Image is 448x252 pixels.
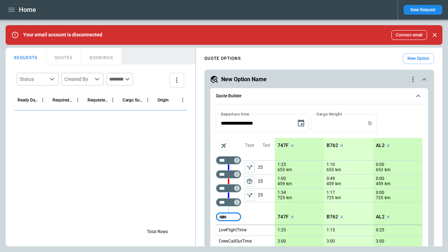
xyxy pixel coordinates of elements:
[258,175,275,188] p: 25
[376,142,385,148] p: AL2
[258,189,275,202] p: 25
[327,176,335,181] p: 0:49
[327,239,335,244] p: 3:00
[278,142,289,148] p: 747F
[376,176,384,181] p: 0:00
[23,32,102,38] p: Your email account is disconnected
[210,75,428,84] button: New Option Namequote-option-actions
[244,162,255,173] span: Type of sector
[335,195,341,201] p: km
[147,229,169,235] p: Total Rows:
[216,198,241,206] div: Too short
[327,227,335,233] p: 1:15
[409,75,417,84] div: quote-option-actions
[376,162,384,167] p: 0:00
[327,142,338,148] p: B762
[258,161,275,174] p: 25
[219,238,252,244] p: CrewCallOutTime
[278,214,289,220] p: 747F
[6,48,46,64] button: REQUESTS
[244,162,255,173] button: left aligned
[278,181,285,187] p: 459
[376,167,383,173] p: 653
[385,181,391,187] p: km
[278,239,286,244] p: 3:00
[46,48,81,64] button: QUOTES
[157,98,169,103] div: Origin
[278,162,286,167] p: 1:25
[335,167,341,173] p: km
[286,167,292,173] p: km
[385,167,391,173] p: km
[216,184,241,192] div: Too short
[244,176,255,187] span: Type of sector
[327,167,334,173] p: 653
[244,190,255,201] button: left aligned
[278,176,286,181] p: 1:00
[385,195,391,201] p: km
[403,53,434,64] button: New Option
[316,111,342,117] label: Cargo Weight
[278,227,286,233] p: 1:25
[216,156,241,164] div: Too short
[327,190,335,195] p: 1:17
[52,98,73,103] div: Required Date & Time (UTC)
[327,195,334,201] p: 725
[262,142,270,148] p: Taxi
[391,30,427,40] button: Connect email
[376,181,383,187] p: 459
[376,227,384,233] p: 0:25
[216,94,241,98] h6: Quote Builder
[19,6,36,14] h1: Home
[327,214,338,220] p: B762
[221,76,267,83] h5: New Option Name
[404,5,442,15] button: New Request
[278,195,285,201] p: 725
[244,190,255,201] span: Type of sector
[219,227,246,233] p: LiveFlightTime
[278,190,286,195] p: 1:34
[216,88,422,104] button: Quote Builder
[216,170,241,178] div: Too short
[87,98,108,103] div: Requested Route
[327,162,335,167] p: 1:10
[376,239,384,244] p: 3:00
[64,76,92,83] div: Created By
[221,111,250,117] label: Departure time
[81,48,122,64] button: BOOKINGS
[17,98,38,103] div: Ready Date & Time (UTC)
[216,213,241,221] div: Too short
[335,181,341,187] p: km
[327,181,334,187] p: 459
[286,181,292,187] p: km
[108,96,117,105] button: Requested Route column menu
[219,140,229,151] span: Aircraft selection
[368,120,372,126] p: lb
[286,195,292,201] p: km
[430,27,440,43] div: dismiss
[376,214,385,220] p: AL2
[73,96,82,105] button: Required Date & Time (UTC) column menu
[178,96,187,105] button: Origin column menu
[244,176,255,187] button: left aligned
[278,167,285,173] p: 653
[246,178,253,185] span: package_2
[294,116,308,130] button: Choose date, selected date is Sep 10, 2025
[122,98,143,103] div: Cargo Summary
[376,190,384,195] p: 0:00
[204,57,241,60] h4: QUOTE OPTIONS
[38,96,47,105] button: Ready Date & Time (UTC) column menu
[169,73,184,87] button: more
[430,30,440,40] button: Close
[143,96,152,105] button: Cargo Summary column menu
[20,76,48,83] div: Status
[376,195,383,201] p: 725
[245,142,254,148] p: Type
